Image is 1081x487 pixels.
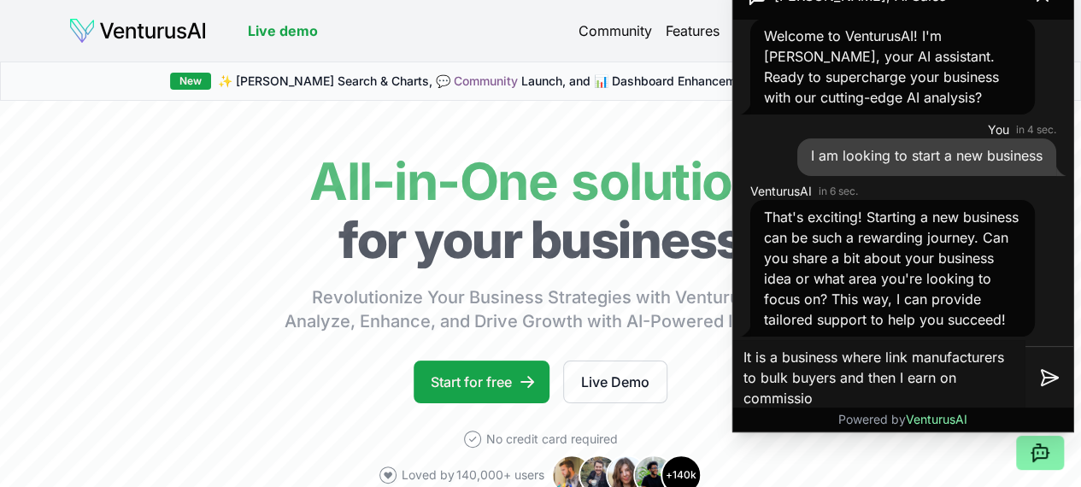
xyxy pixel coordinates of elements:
time: in 6 sec. [819,185,858,198]
span: I am looking to start a new business [811,147,1043,164]
textarea: It is a business where link manufacturers to bulk buyers and then I earn on commissio [733,340,1025,415]
div: New [170,73,211,90]
time: in 4 sec. [1016,123,1056,137]
span: Welcome to VenturusAI! I'm [PERSON_NAME], your AI assistant. Ready to supercharge your business w... [764,27,999,106]
span: VenturusAI [750,183,812,200]
a: Live Demo [563,361,667,403]
img: logo [68,17,207,44]
p: Powered by [838,411,967,428]
a: Live demo [248,21,318,41]
span: That's exciting! Starting a new business can be such a rewarding journey. Can you share a bit abo... [764,208,1019,328]
a: Community [579,21,652,41]
span: VenturusAI [906,412,967,426]
span: ✨ [PERSON_NAME] Search & Charts, 💬 Launch, and 📊 Dashboard Enhancements! [218,73,764,90]
a: Start for free [414,361,549,403]
a: Community [454,73,518,88]
span: You [988,121,1009,138]
a: Features [666,21,720,41]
